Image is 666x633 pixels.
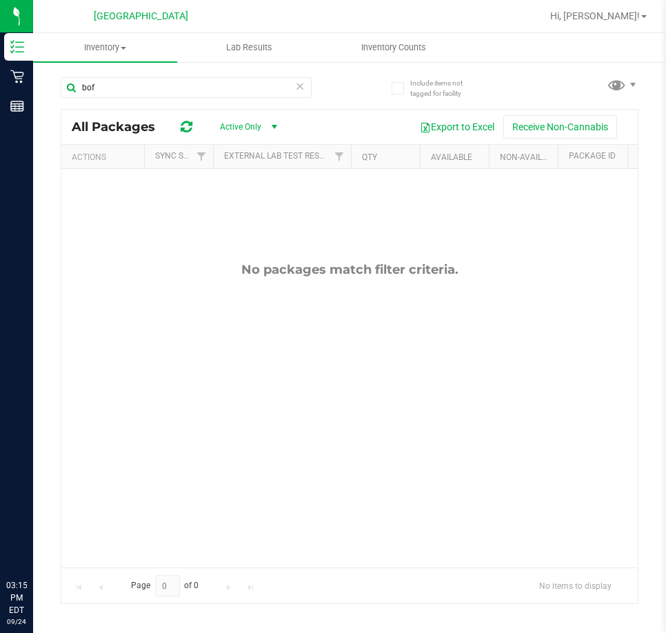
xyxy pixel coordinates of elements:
[155,151,208,161] a: Sync Status
[328,145,351,168] a: Filter
[10,70,24,83] inline-svg: Retail
[33,33,177,62] a: Inventory
[224,151,332,161] a: External Lab Test Result
[10,40,24,54] inline-svg: Inventory
[10,99,24,113] inline-svg: Reports
[190,145,213,168] a: Filter
[177,33,321,62] a: Lab Results
[431,152,472,162] a: Available
[343,41,445,54] span: Inventory Counts
[295,77,305,95] span: Clear
[410,78,479,99] span: Include items not tagged for facility
[322,33,466,62] a: Inventory Counts
[6,616,27,627] p: 09/24
[61,77,312,98] input: Search Package ID, Item Name, SKU, Lot or Part Number...
[119,575,210,596] span: Page of 0
[41,521,57,537] iframe: Resource center unread badge
[550,10,640,21] span: Hi, [PERSON_NAME]!
[72,152,139,162] div: Actions
[411,115,503,139] button: Export to Excel
[14,523,55,564] iframe: Resource center
[500,152,561,162] a: Non-Available
[503,115,617,139] button: Receive Non-Cannabis
[6,579,27,616] p: 03:15 PM EDT
[94,10,188,22] span: [GEOGRAPHIC_DATA]
[569,151,616,161] a: Package ID
[528,575,623,596] span: No items to display
[33,41,177,54] span: Inventory
[208,41,291,54] span: Lab Results
[61,262,638,277] div: No packages match filter criteria.
[362,152,377,162] a: Qty
[72,119,169,134] span: All Packages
